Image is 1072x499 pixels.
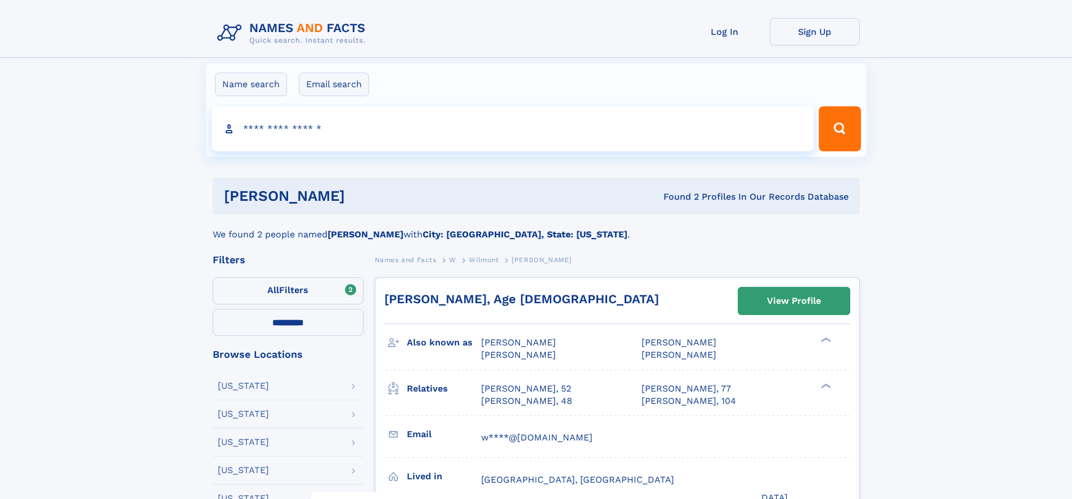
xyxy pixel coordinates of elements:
span: Wilmont [469,256,499,264]
span: W [449,256,456,264]
span: [PERSON_NAME] [512,256,572,264]
label: Email search [299,73,369,96]
div: [US_STATE] [218,410,269,419]
div: Browse Locations [213,349,364,359]
div: Filters [213,255,364,265]
span: [PERSON_NAME] [481,349,556,360]
a: [PERSON_NAME], 77 [642,383,731,395]
div: We found 2 people named with . [213,214,860,241]
input: search input [212,106,814,151]
div: [US_STATE] [218,438,269,447]
img: Logo Names and Facts [213,18,375,48]
h3: Relatives [407,379,481,398]
div: Found 2 Profiles In Our Records Database [504,191,849,203]
a: Names and Facts [375,253,437,267]
span: [PERSON_NAME] [642,337,716,348]
a: [PERSON_NAME], Age [DEMOGRAPHIC_DATA] [384,292,659,306]
h3: Lived in [407,467,481,486]
div: ❯ [818,382,832,389]
span: [PERSON_NAME] [642,349,716,360]
a: Wilmont [469,253,499,267]
h1: [PERSON_NAME] [224,189,504,203]
label: Name search [215,73,287,96]
a: W [449,253,456,267]
div: [US_STATE] [218,381,269,390]
button: Search Button [819,106,860,151]
div: View Profile [767,288,821,314]
span: [PERSON_NAME] [481,337,556,348]
span: [GEOGRAPHIC_DATA], [GEOGRAPHIC_DATA] [481,474,674,485]
span: All [267,285,279,295]
b: City: [GEOGRAPHIC_DATA], State: [US_STATE] [423,229,627,240]
a: [PERSON_NAME], 48 [481,395,572,407]
div: ❯ [818,336,832,344]
b: [PERSON_NAME] [328,229,403,240]
a: Log In [680,18,770,46]
a: View Profile [738,287,850,314]
a: [PERSON_NAME], 52 [481,383,571,395]
h3: Email [407,425,481,444]
a: [PERSON_NAME], 104 [642,395,736,407]
label: Filters [213,277,364,304]
a: Sign Up [770,18,860,46]
div: [US_STATE] [218,466,269,475]
h3: Also known as [407,333,481,352]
